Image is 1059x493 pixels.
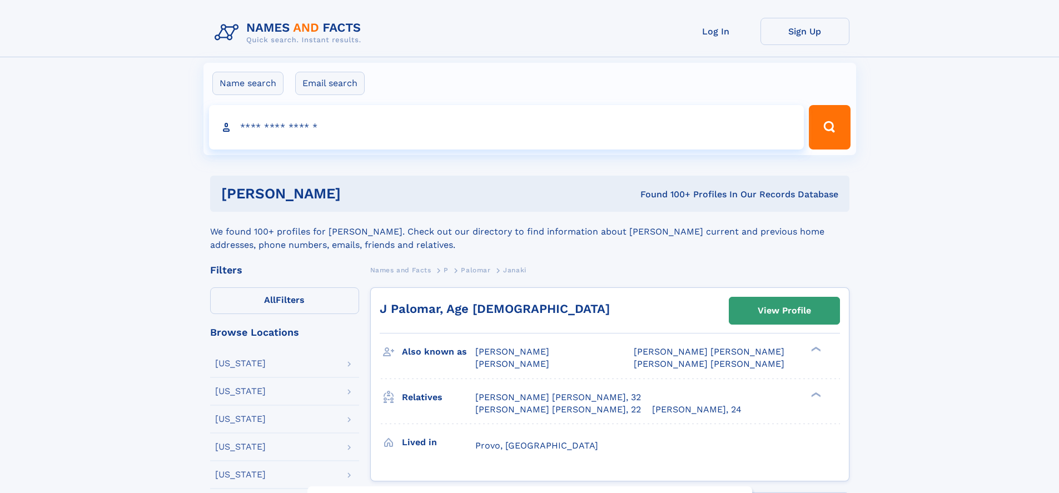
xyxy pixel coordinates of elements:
[402,433,475,452] h3: Lived in
[402,342,475,361] h3: Also known as
[475,358,549,369] span: [PERSON_NAME]
[210,327,359,337] div: Browse Locations
[444,263,449,277] a: P
[461,263,490,277] a: Palomar
[209,105,804,150] input: search input
[475,391,641,404] a: [PERSON_NAME] [PERSON_NAME], 32
[212,72,284,95] label: Name search
[215,442,266,451] div: [US_STATE]
[461,266,490,274] span: Palomar
[634,358,784,369] span: [PERSON_NAME] [PERSON_NAME]
[295,72,365,95] label: Email search
[652,404,742,416] a: [PERSON_NAME], 24
[475,440,598,451] span: Provo, [GEOGRAPHIC_DATA]
[672,18,760,45] a: Log In
[490,188,838,201] div: Found 100+ Profiles In Our Records Database
[210,212,849,252] div: We found 100+ profiles for [PERSON_NAME]. Check out our directory to find information about [PERS...
[475,404,641,416] a: [PERSON_NAME] [PERSON_NAME], 22
[729,297,839,324] a: View Profile
[475,346,549,357] span: [PERSON_NAME]
[215,359,266,368] div: [US_STATE]
[444,266,449,274] span: P
[760,18,849,45] a: Sign Up
[370,263,431,277] a: Names and Facts
[210,265,359,275] div: Filters
[808,391,822,398] div: ❯
[215,387,266,396] div: [US_STATE]
[809,105,850,150] button: Search Button
[380,302,610,316] a: J Palomar, Age [DEMOGRAPHIC_DATA]
[215,415,266,424] div: [US_STATE]
[210,18,370,48] img: Logo Names and Facts
[264,295,276,305] span: All
[210,287,359,314] label: Filters
[808,346,822,353] div: ❯
[758,298,811,323] div: View Profile
[503,266,526,274] span: Janaki
[221,187,491,201] h1: [PERSON_NAME]
[215,470,266,479] div: [US_STATE]
[402,388,475,407] h3: Relatives
[634,346,784,357] span: [PERSON_NAME] [PERSON_NAME]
